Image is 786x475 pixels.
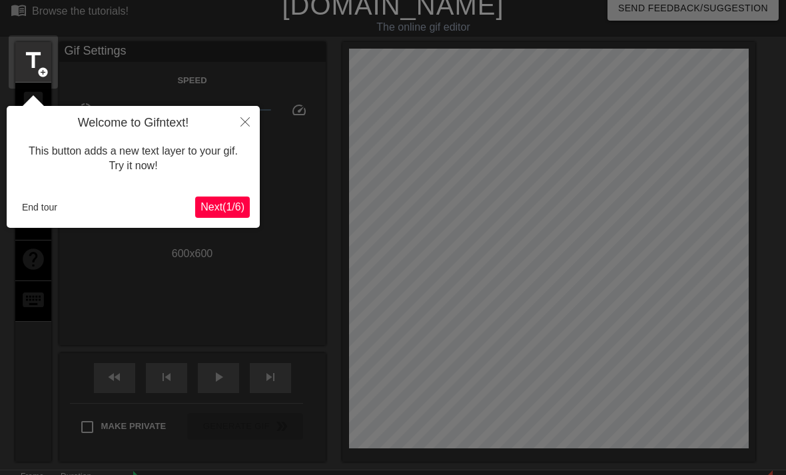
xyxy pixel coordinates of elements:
[17,116,250,131] h4: Welcome to Gifntext!
[195,197,250,218] button: Next
[17,131,250,187] div: This button adds a new text layer to your gif. Try it now!
[17,197,63,217] button: End tour
[230,106,260,137] button: Close
[200,201,244,213] span: Next ( 1 / 6 )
